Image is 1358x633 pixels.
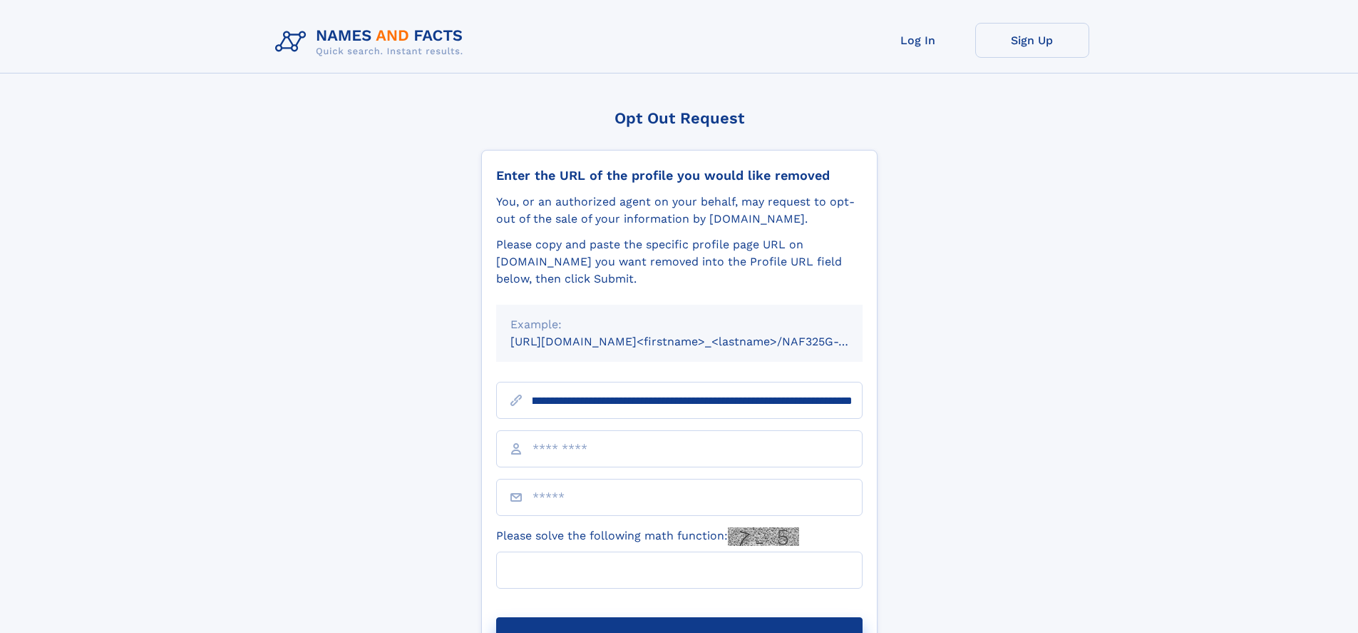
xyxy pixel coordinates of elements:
[861,23,975,58] a: Log In
[481,109,878,127] div: Opt Out Request
[269,23,475,61] img: Logo Names and Facts
[510,316,848,333] div: Example:
[496,527,799,546] label: Please solve the following math function:
[496,168,863,183] div: Enter the URL of the profile you would like removed
[975,23,1089,58] a: Sign Up
[510,335,890,348] small: [URL][DOMAIN_NAME]<firstname>_<lastname>/NAF325G-xxxxxxxx
[496,193,863,228] div: You, or an authorized agent on your behalf, may request to opt-out of the sale of your informatio...
[496,236,863,288] div: Please copy and paste the specific profile page URL on [DOMAIN_NAME] you want removed into the Pr...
